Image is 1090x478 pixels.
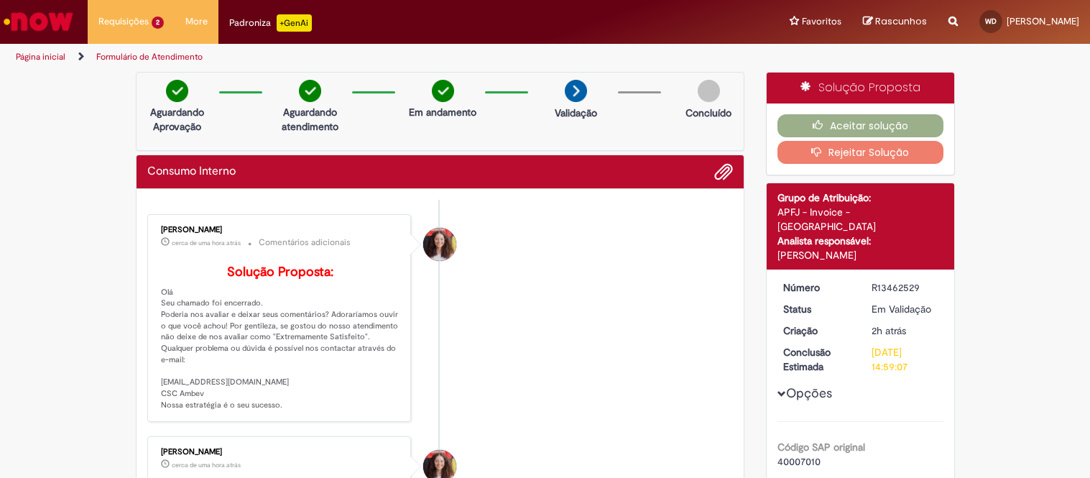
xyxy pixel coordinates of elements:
[185,14,208,29] span: More
[777,141,943,164] button: Rejeitar Solução
[872,323,938,338] div: 29/08/2025 13:59:04
[96,51,203,63] a: Formulário de Atendimento
[714,162,733,181] button: Adicionar anexos
[142,105,212,134] p: Aguardando Aprovação
[772,345,861,374] dt: Conclusão Estimada
[772,280,861,295] dt: Número
[802,14,841,29] span: Favoritos
[161,448,400,456] div: [PERSON_NAME]
[685,106,731,120] p: Concluído
[875,14,927,28] span: Rascunhos
[872,302,938,316] div: Em Validação
[275,105,345,134] p: Aguardando atendimento
[777,114,943,137] button: Aceitar solução
[166,80,188,102] img: check-circle-green.png
[565,80,587,102] img: arrow-next.png
[1007,15,1079,27] span: [PERSON_NAME]
[98,14,149,29] span: Requisições
[777,190,943,205] div: Grupo de Atribuição:
[772,323,861,338] dt: Criação
[863,15,927,29] a: Rascunhos
[161,226,400,234] div: [PERSON_NAME]
[777,441,865,454] b: Código SAP original
[772,302,861,316] dt: Status
[299,80,321,102] img: check-circle-green.png
[423,228,456,261] div: Emily DeOliveira
[777,248,943,262] div: [PERSON_NAME]
[16,51,65,63] a: Página inicial
[1,7,75,36] img: ServiceNow
[229,14,312,32] div: Padroniza
[698,80,720,102] img: img-circle-grey.png
[152,17,164,29] span: 2
[227,264,333,280] b: Solução Proposta:
[872,345,938,374] div: [DATE] 14:59:07
[172,461,241,469] span: cerca de uma hora atrás
[777,234,943,248] div: Analista responsável:
[432,80,454,102] img: check-circle-green.png
[259,236,351,249] small: Comentários adicionais
[11,44,716,70] ul: Trilhas de página
[872,324,906,337] span: 2h atrás
[277,14,312,32] p: +GenAi
[767,73,954,104] div: Solução Proposta
[409,105,476,119] p: Em andamento
[872,324,906,337] time: 29/08/2025 13:59:04
[147,165,236,178] h2: Consumo Interno Histórico de tíquete
[555,106,597,120] p: Validação
[161,265,400,411] p: Olá Seu chamado foi encerrado. Poderia nos avaliar e deixar seus comentários? Adoraríamos ouvir o...
[172,239,241,247] time: 29/08/2025 14:09:10
[985,17,997,26] span: WD
[172,239,241,247] span: cerca de uma hora atrás
[777,205,943,234] div: APFJ - Invoice - [GEOGRAPHIC_DATA]
[777,455,821,468] span: 40007010
[872,280,938,295] div: R13462529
